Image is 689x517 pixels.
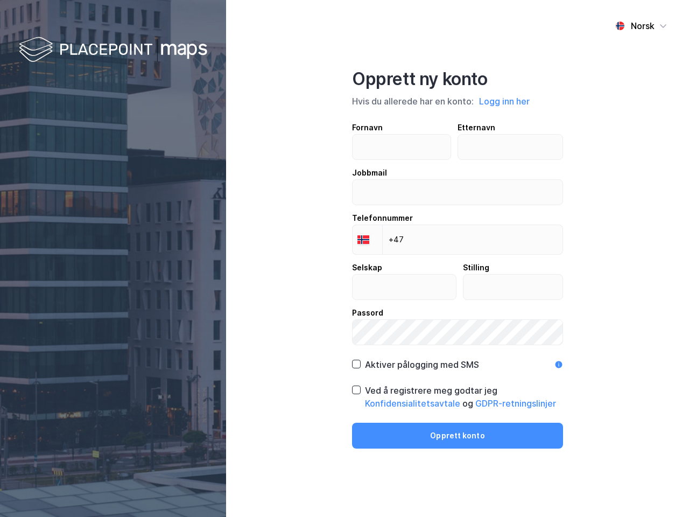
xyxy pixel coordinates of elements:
[352,225,563,255] input: Telefonnummer
[365,384,563,410] div: Ved å registrere meg godtar jeg og
[352,166,563,179] div: Jobbmail
[635,465,689,517] iframe: Chat Widget
[476,94,533,108] button: Logg inn her
[19,34,207,66] img: logo-white.f07954bde2210d2a523dddb988cd2aa7.svg
[352,306,563,319] div: Passord
[463,261,564,274] div: Stilling
[631,19,655,32] div: Norsk
[352,212,563,225] div: Telefonnummer
[365,358,479,371] div: Aktiver pålogging med SMS
[353,225,382,254] div: Norway: + 47
[352,94,563,108] div: Hvis du allerede har en konto:
[458,121,564,134] div: Etternavn
[352,423,563,449] button: Opprett konto
[352,68,563,90] div: Opprett ny konto
[352,121,451,134] div: Fornavn
[352,261,456,274] div: Selskap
